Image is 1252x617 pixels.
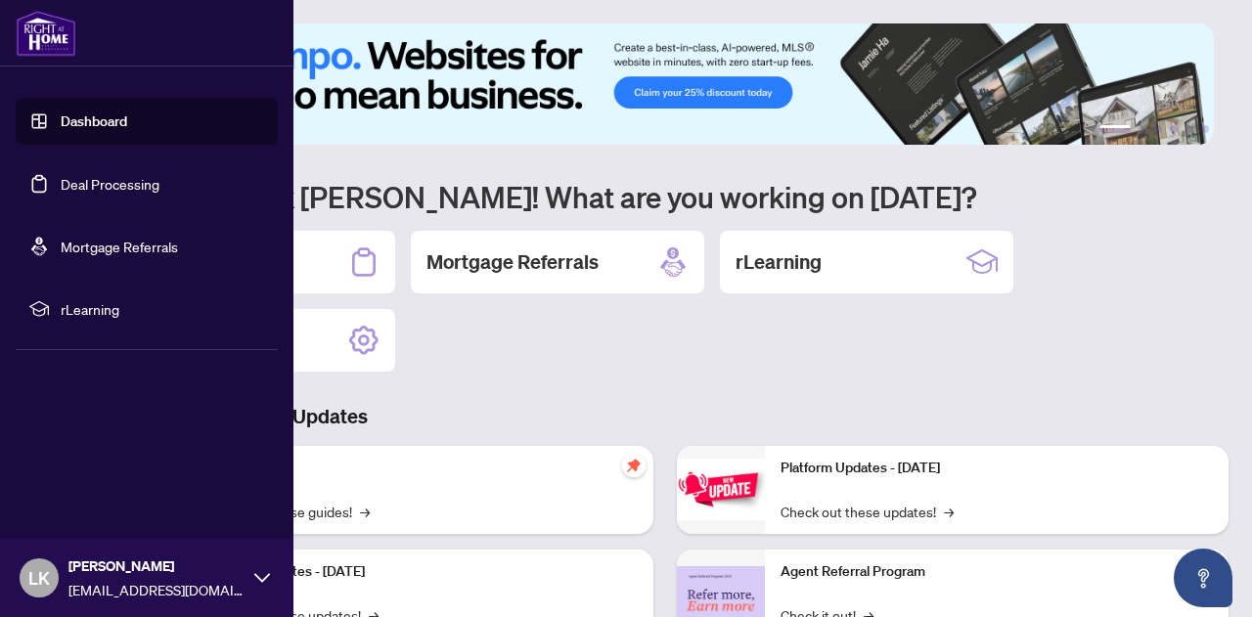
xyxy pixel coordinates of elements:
span: pushpin [622,454,646,477]
img: Slide 0 [102,23,1214,145]
button: 3 [1154,125,1162,133]
h1: Welcome back [PERSON_NAME]! What are you working on [DATE]? [102,178,1229,215]
span: [PERSON_NAME] [68,555,245,577]
h3: Brokerage & Industry Updates [102,403,1229,430]
p: Agent Referral Program [781,561,1213,583]
span: → [360,501,370,522]
span: [EMAIL_ADDRESS][DOMAIN_NAME] [68,579,245,600]
a: Dashboard [61,112,127,130]
p: Platform Updates - [DATE] [205,561,638,583]
button: 1 [1099,125,1131,133]
img: logo [16,10,76,57]
span: → [944,501,954,522]
h2: Mortgage Referrals [426,248,599,276]
p: Platform Updates - [DATE] [781,458,1213,479]
span: LK [28,564,50,592]
a: Mortgage Referrals [61,238,178,255]
span: rLearning [61,298,264,320]
h2: rLearning [736,248,822,276]
a: Check out these updates!→ [781,501,954,522]
button: 2 [1139,125,1146,133]
a: Deal Processing [61,175,159,193]
button: 6 [1201,125,1209,133]
p: Self-Help [205,458,638,479]
button: 4 [1170,125,1178,133]
button: Open asap [1174,549,1232,607]
button: 5 [1185,125,1193,133]
img: Platform Updates - June 23, 2025 [677,459,765,520]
